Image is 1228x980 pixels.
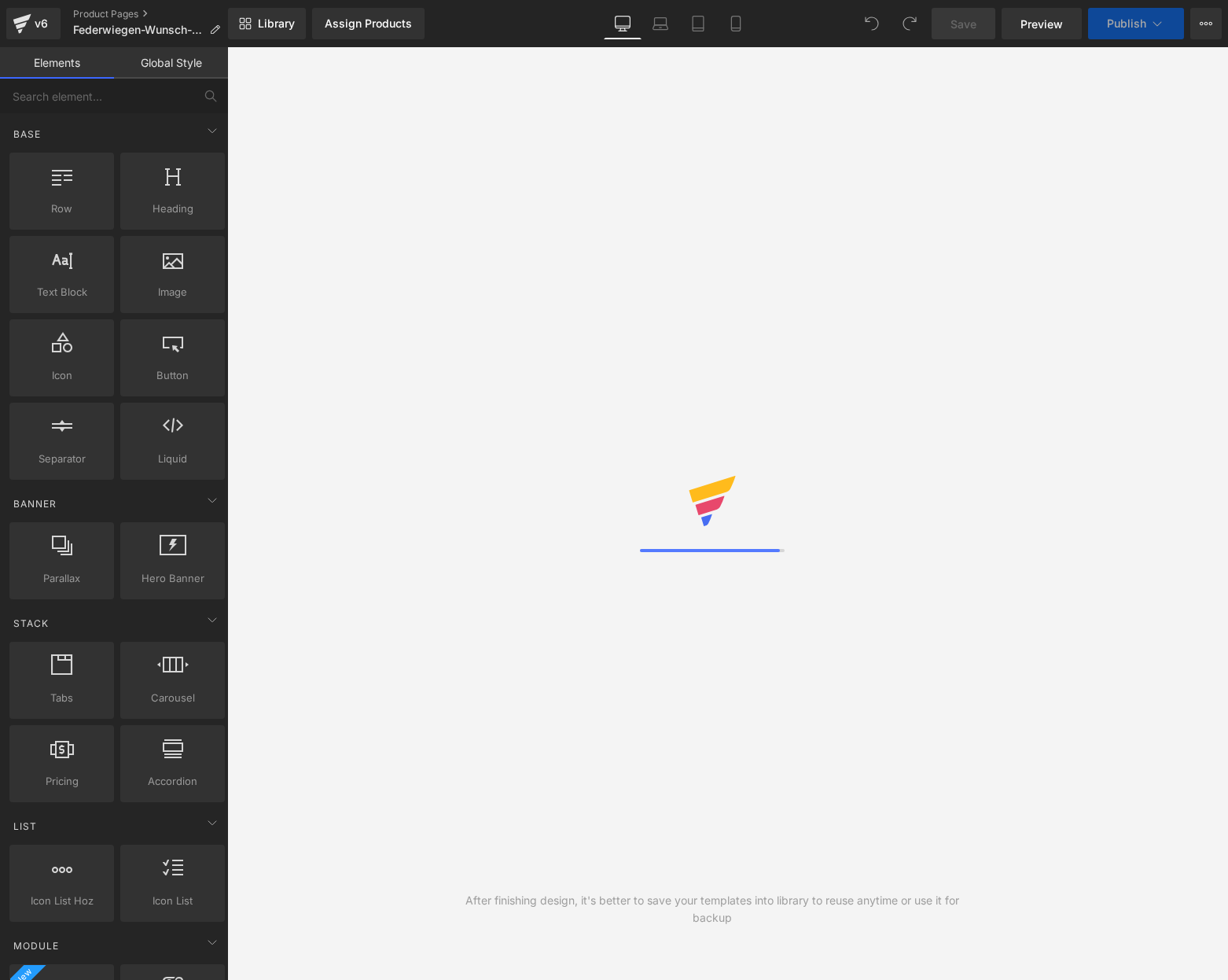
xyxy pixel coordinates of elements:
span: Save [950,16,976,32]
button: Undo [856,8,888,39]
span: Separator [14,451,109,467]
span: Stack [12,616,50,631]
span: Text Block [14,284,109,300]
a: Product Pages [73,8,233,20]
span: Tabs [14,690,109,706]
span: Accordion [125,773,220,790]
span: List [12,819,39,834]
button: Publish [1088,8,1184,39]
a: Tablet [679,8,717,39]
span: Icon List [125,893,220,909]
span: Parallax [14,570,109,587]
a: Desktop [604,8,642,39]
span: Liquid [125,451,220,467]
span: Row [14,201,109,217]
button: Redo [894,8,925,39]
span: Carousel [125,690,220,706]
span: Icon List Hoz [14,893,109,909]
a: Laptop [642,8,679,39]
div: After finishing design, it's better to save your templates into library to reuse anytime or use i... [454,892,970,927]
span: Banner [12,496,58,511]
span: Publish [1107,17,1146,30]
span: Preview [1020,16,1063,32]
span: Icon [14,367,109,384]
span: Pricing [14,773,109,790]
span: Module [12,938,61,953]
a: New Library [228,8,306,39]
span: Button [125,367,220,384]
a: Mobile [717,8,755,39]
a: Global Style [114,47,228,79]
a: Preview [1002,8,1082,39]
span: Image [125,284,220,300]
button: More [1190,8,1222,39]
span: Federwiegen-Wunsch-Set [73,24,203,36]
span: Heading [125,201,220,217]
span: Hero Banner [125,570,220,587]
div: Assign Products [325,17,412,30]
a: v6 [6,8,61,39]
span: Library [258,17,295,31]
div: v6 [31,13,51,34]
span: Base [12,127,42,142]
